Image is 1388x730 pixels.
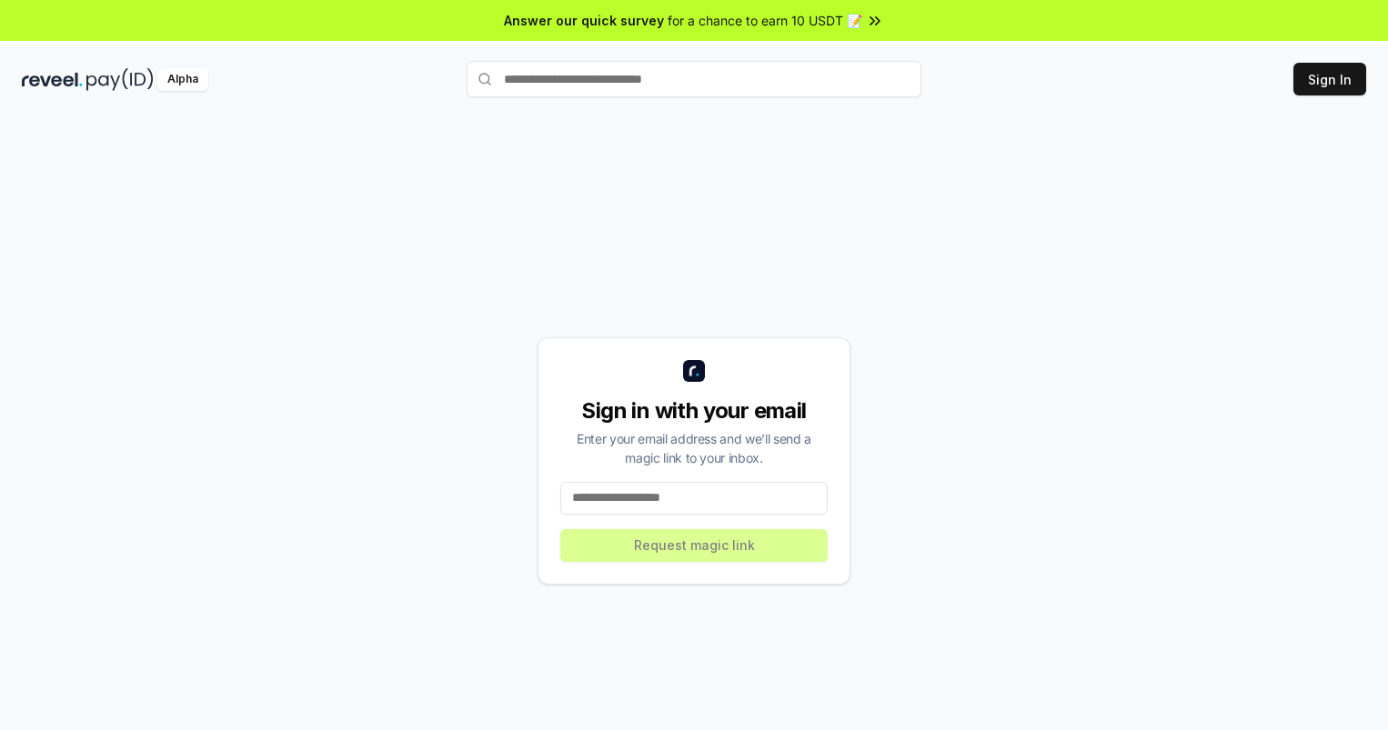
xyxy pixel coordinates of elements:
div: Enter your email address and we’ll send a magic link to your inbox. [560,429,828,467]
div: Sign in with your email [560,396,828,425]
img: pay_id [86,68,154,91]
img: logo_small [683,360,705,382]
span: Answer our quick survey [504,11,664,30]
span: for a chance to earn 10 USDT 📝 [668,11,862,30]
div: Alpha [157,68,208,91]
img: reveel_dark [22,68,83,91]
button: Sign In [1293,63,1366,95]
